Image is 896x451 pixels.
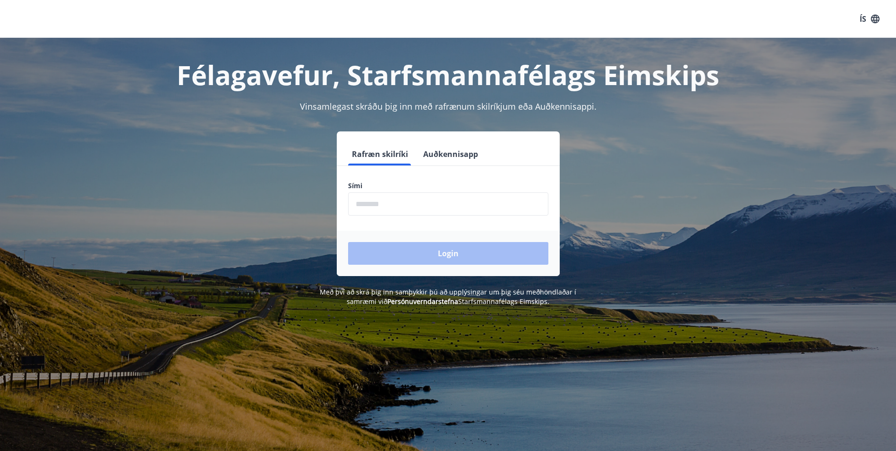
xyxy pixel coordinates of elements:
button: Auðkennisapp [419,143,482,165]
label: Sími [348,181,548,191]
span: Vinsamlegast skráðu þig inn með rafrænum skilríkjum eða Auðkennisappi. [300,101,597,112]
a: Persónuverndarstefna [387,297,458,306]
h1: Félagavefur, Starfsmannafélags Eimskips [119,57,777,93]
span: Með því að skrá þig inn samþykkir þú að upplýsingar um þig séu meðhöndlaðar í samræmi við Starfsm... [320,287,576,306]
button: Rafræn skilríki [348,143,412,165]
button: ÍS [854,10,885,27]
